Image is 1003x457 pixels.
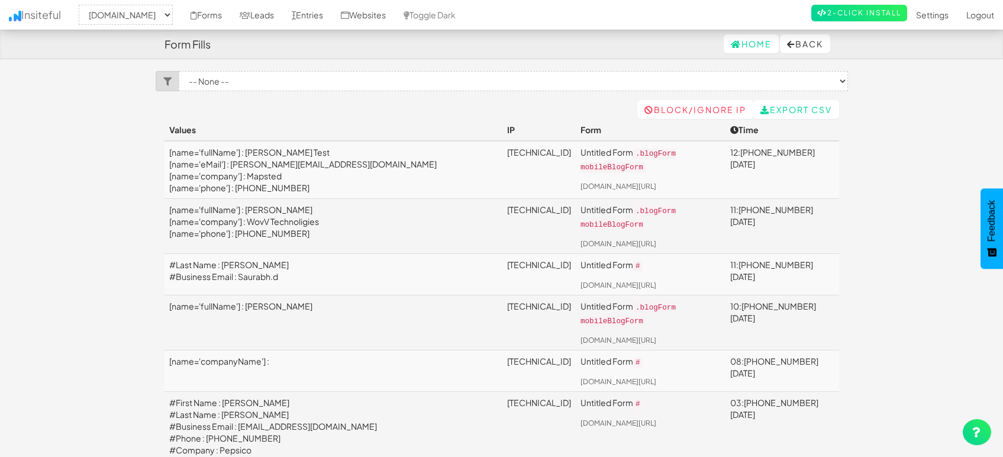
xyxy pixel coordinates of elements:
td: [name='companyName'] : [165,350,502,391]
td: #Last Name : [PERSON_NAME] #Business Email : Saurabh.d [165,253,502,295]
button: Feedback - Show survey [981,188,1003,269]
td: 11:[PHONE_NUMBER][DATE] [725,253,839,295]
td: 10:[PHONE_NUMBER][DATE] [725,295,839,350]
span: Feedback [986,200,997,242]
td: [name='fullName'] : [PERSON_NAME] Test [name='eMail'] : [PERSON_NAME][EMAIL_ADDRESS][DOMAIN_NAME]... [165,141,502,199]
a: Export CSV [753,100,839,119]
a: Block/Ignore IP [637,100,753,119]
th: Time [725,119,839,141]
td: 08:[PHONE_NUMBER][DATE] [725,350,839,391]
a: [DOMAIN_NAME][URL] [580,419,656,427]
td: [name='fullName'] : [PERSON_NAME] [165,295,502,350]
td: [name='fullName'] : [PERSON_NAME] [name='company'] : WovV Technoligies [name='phone'] : [PHONE_NU... [165,199,502,254]
td: 12:[PHONE_NUMBER][DATE] [725,141,839,199]
a: [DOMAIN_NAME][URL] [580,281,656,289]
td: 11:[PHONE_NUMBER][DATE] [725,199,839,254]
a: [TECHNICAL_ID] [507,356,571,366]
a: Home [724,34,779,53]
code: # [633,358,643,368]
button: Back [780,34,830,53]
p: Untitled Form [580,146,721,173]
a: [DOMAIN_NAME][URL] [580,239,656,248]
th: IP [502,119,576,141]
a: [TECHNICAL_ID] [507,397,571,408]
code: .blogForm mobileBlogForm [580,206,676,230]
code: .blogForm mobileBlogForm [580,302,676,327]
p: Untitled Form [580,259,721,272]
p: Untitled Form [580,355,721,369]
a: [DOMAIN_NAME][URL] [580,336,656,345]
a: 2-Click Install [811,5,907,21]
a: [TECHNICAL_ID] [507,204,571,215]
a: [TECHNICAL_ID] [507,301,571,311]
a: [TECHNICAL_ID] [507,147,571,157]
p: Untitled Form [580,300,721,327]
code: # [633,261,643,272]
a: [DOMAIN_NAME][URL] [580,377,656,386]
a: [DOMAIN_NAME][URL] [580,182,656,191]
p: Untitled Form [580,204,721,231]
code: # [633,399,643,410]
th: Form [576,119,725,141]
p: Untitled Form [580,397,721,410]
a: [TECHNICAL_ID] [507,259,571,270]
img: icon.png [9,11,21,21]
h4: Form Fills [165,38,211,50]
code: .blogForm mobileBlogForm [580,149,676,173]
th: Values [165,119,502,141]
